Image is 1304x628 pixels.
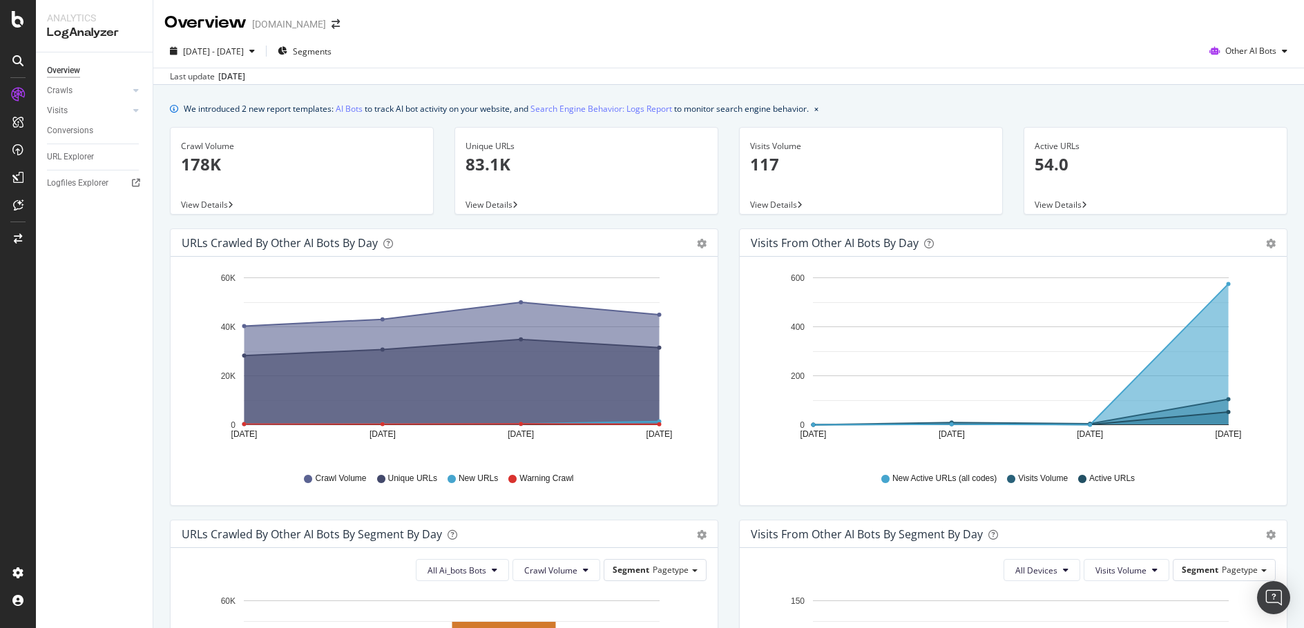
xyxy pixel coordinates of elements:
[231,429,258,439] text: [DATE]
[221,371,236,381] text: 20K
[272,40,337,62] button: Segments
[791,371,805,381] text: 200
[170,70,245,83] div: Last update
[221,273,236,283] text: 60K
[428,565,486,576] span: All Ai_bots Bots
[751,527,983,541] div: Visits from Other AI Bots By Segment By Day
[1018,473,1068,484] span: Visits Volume
[164,11,247,35] div: Overview
[653,564,689,576] span: Pagetype
[519,473,573,484] span: Warning Crawl
[47,176,108,190] div: Logfiles Explorer
[524,565,577,576] span: Crawl Volume
[1004,559,1080,581] button: All Devices
[530,101,672,116] a: Search Engine Behavior: Logs Report
[218,70,245,83] div: [DATE]
[221,596,236,606] text: 60K
[1015,565,1057,576] span: All Devices
[332,19,340,29] div: arrow-right-arrow-left
[170,101,1287,116] div: info banner
[466,140,707,153] div: Unique URLs
[388,473,437,484] span: Unique URLs
[1216,429,1242,439] text: [DATE]
[750,199,797,210] span: View Details
[181,199,228,210] span: View Details
[1035,140,1276,153] div: Active URLs
[466,153,707,176] p: 83.1K
[47,84,73,98] div: Crawls
[1266,530,1276,540] div: gear
[1077,429,1103,439] text: [DATE]
[800,429,827,439] text: [DATE]
[1182,564,1218,576] span: Segment
[892,473,997,484] span: New Active URLs (all codes)
[47,150,94,164] div: URL Explorer
[47,124,143,138] a: Conversions
[697,239,707,248] div: gear
[47,104,129,118] a: Visits
[370,429,396,439] text: [DATE]
[182,527,442,541] div: URLs Crawled by Other AI Bots By Segment By Day
[315,473,366,484] span: Crawl Volume
[1084,559,1169,581] button: Visits Volume
[1035,153,1276,176] p: 54.0
[1089,473,1135,484] span: Active URLs
[181,153,423,176] p: 178K
[1266,239,1276,248] div: gear
[182,268,702,460] svg: A chart.
[1222,564,1258,576] span: Pagetype
[47,63,80,78] div: Overview
[697,530,707,540] div: gear
[791,273,805,283] text: 600
[47,25,142,41] div: LogAnalyzer
[252,17,326,31] div: [DOMAIN_NAME]
[47,176,143,190] a: Logfiles Explorer
[416,559,509,581] button: All Ai_bots Bots
[231,420,236,430] text: 0
[221,322,236,332] text: 40K
[1095,565,1147,576] span: Visits Volume
[751,268,1271,460] svg: A chart.
[181,140,423,153] div: Crawl Volume
[791,596,805,606] text: 150
[811,99,822,119] button: close banner
[293,46,332,57] span: Segments
[47,104,68,118] div: Visits
[164,40,260,62] button: [DATE] - [DATE]
[613,564,649,576] span: Segment
[47,124,93,138] div: Conversions
[791,322,805,332] text: 400
[1035,199,1082,210] span: View Details
[466,199,512,210] span: View Details
[182,236,378,250] div: URLs Crawled by Other AI Bots by day
[47,150,143,164] a: URL Explorer
[800,420,805,430] text: 0
[751,236,919,250] div: Visits from Other AI Bots by day
[183,46,244,57] span: [DATE] - [DATE]
[1257,581,1290,614] div: Open Intercom Messenger
[47,11,142,25] div: Analytics
[459,473,498,484] span: New URLs
[750,140,992,153] div: Visits Volume
[47,63,143,78] a: Overview
[184,101,809,116] div: We introduced 2 new report templates: to track AI bot activity on your website, and to monitor se...
[512,559,600,581] button: Crawl Volume
[336,101,363,116] a: AI Bots
[1225,45,1276,57] span: Other AI Bots
[939,429,965,439] text: [DATE]
[47,84,129,98] a: Crawls
[750,153,992,176] p: 117
[646,429,673,439] text: [DATE]
[508,429,534,439] text: [DATE]
[1204,40,1293,62] button: Other AI Bots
